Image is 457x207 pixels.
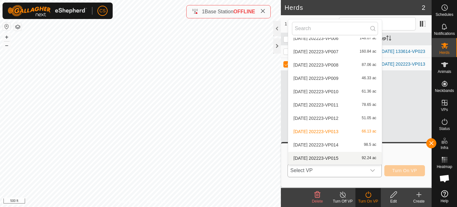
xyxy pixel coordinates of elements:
div: Turn Off VP [330,198,355,204]
div: Open chat [435,169,454,188]
a: Privacy Policy [115,199,139,204]
span: Status [439,127,450,131]
span: 87.06 ac [362,63,376,67]
button: Turn On VP [384,165,425,176]
span: Notifications [434,32,455,36]
span: 1 [202,9,205,14]
span: Herds [439,51,449,55]
p-sorticon: Activate to sort [386,36,391,42]
button: + [3,33,10,41]
span: Turn On VP [392,168,417,173]
li: 2025-09-01 202223-VP007 [288,45,382,58]
span: Base Station [205,9,234,14]
span: 46.33 ac [362,76,376,81]
span: CS [99,8,105,14]
span: 98.5 ac [364,143,376,147]
span: [DATE] 202223-VP008 [294,63,338,67]
span: [DATE] 202223-VP006 [294,36,338,41]
span: Help [440,199,448,203]
div: Turn On VP [355,198,381,204]
span: Delete [312,199,323,204]
input: Search [292,22,378,35]
span: [DATE] 202223-VP010 [294,89,338,94]
span: 92.24 ac [362,156,376,160]
a: [DATE] 202223-VP013 [380,61,425,67]
th: VP [378,33,432,45]
span: 78.65 ac [362,103,376,107]
span: 1 selected [285,21,339,27]
h2: Herds [285,4,422,11]
li: 2025-09-01 202223-VP010 [288,85,382,98]
li: 2025-09-01 202223-VP011 [288,99,382,111]
div: dropdown trigger [366,164,379,177]
span: [DATE] 202223-VP012 [294,116,338,120]
span: Animals [438,70,451,74]
li: 2025-09-01 202223-VP014 [288,139,382,151]
span: [DATE] 202223-VP015 [294,156,338,160]
span: [DATE] 202223-VP013 [294,129,338,134]
div: Edit [381,198,406,204]
button: Map Layers [14,23,22,31]
li: 2025-09-01 202223-VP009 [288,72,382,85]
input: Search (S) [339,17,416,30]
span: 66.13 ac [362,129,376,134]
span: OFFLINE [234,9,255,14]
button: – [3,42,10,49]
span: 160.84 ac [360,49,376,54]
span: Neckbands [435,89,454,93]
span: VPs [441,108,448,112]
span: 51.05 ac [362,116,376,120]
span: Heatmap [437,165,452,169]
a: [DATE] 133614-VP023 [380,49,425,54]
span: 61.36 ac [362,89,376,94]
span: Schedules [435,13,453,16]
a: Help [432,188,457,205]
img: Gallagher Logo [8,5,87,16]
span: [DATE] 202223-VP009 [294,76,338,81]
span: [DATE] 202223-VP011 [294,103,338,107]
a: Contact Us [147,199,165,204]
div: Create [406,198,432,204]
span: 148.07 ac [360,36,376,41]
span: Infra [440,146,448,150]
li: 2025-09-01 202223-VP012 [288,112,382,125]
span: [DATE] 202223-VP014 [294,143,338,147]
span: 2 [422,3,425,12]
li: 2025-09-01 202223-VP015 [288,152,382,165]
li: 2025-09-01 202223-VP013 [288,125,382,138]
li: 2025-09-01 202223-VP006 [288,32,382,45]
button: Reset Map [3,23,10,30]
span: Select VP [288,164,366,177]
li: 2025-09-01 202223-VP008 [288,59,382,71]
span: [DATE] 202223-VP007 [294,49,338,54]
